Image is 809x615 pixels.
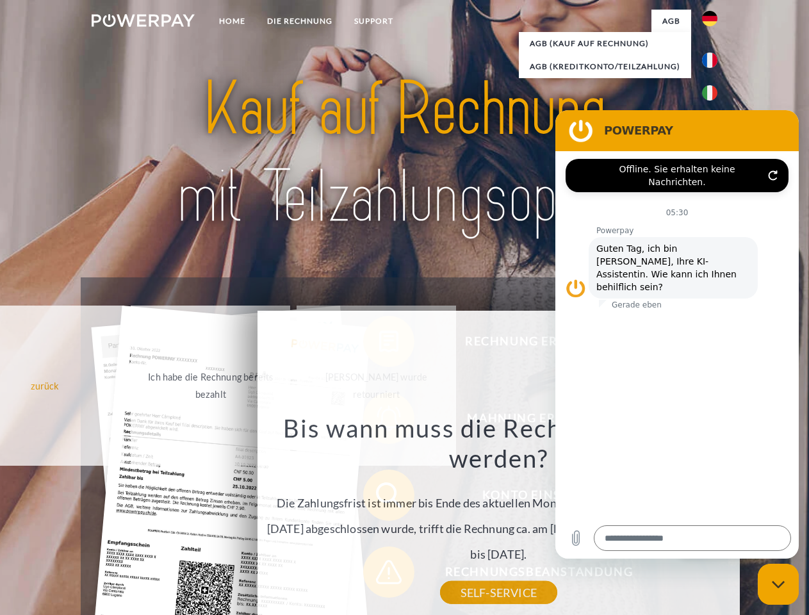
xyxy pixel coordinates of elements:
[265,413,732,474] h3: Bis wann muss die Rechnung bezahlt werden?
[208,10,256,33] a: Home
[122,61,687,245] img: title-powerpay_de.svg
[440,581,557,604] a: SELF-SERVICE
[519,32,691,55] a: AGB (Kauf auf Rechnung)
[92,14,195,27] img: logo-powerpay-white.svg
[651,10,691,33] a: agb
[702,11,717,26] img: de
[702,85,717,101] img: it
[343,10,404,33] a: SUPPORT
[265,413,732,593] div: Die Zahlungsfrist ist immer bis Ende des aktuellen Monats. Wenn die Bestellung z.B. am [DATE] abg...
[256,10,343,33] a: DIE RECHNUNG
[138,368,282,403] div: Ich habe die Rechnung bereits bezahlt
[702,53,717,68] img: fr
[758,564,799,605] iframe: Schaltfläche zum Öffnen des Messaging-Fensters; Konversation läuft
[519,55,691,78] a: AGB (Kreditkonto/Teilzahlung)
[555,110,799,559] iframe: Messaging-Fenster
